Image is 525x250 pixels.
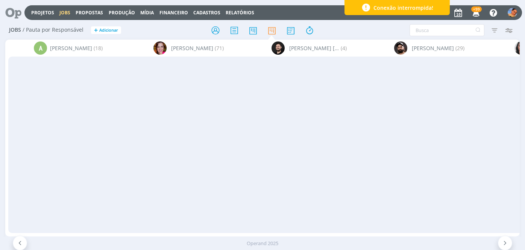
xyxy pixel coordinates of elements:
[159,9,188,16] a: Financeiro
[157,10,190,16] button: Financeiro
[468,6,483,20] button: +99
[508,8,517,17] img: L
[138,10,156,16] button: Mídia
[59,9,70,16] a: Jobs
[76,9,103,16] span: Propostas
[9,27,21,33] span: Jobs
[341,44,347,52] span: (4)
[191,10,223,16] button: Cadastros
[94,26,98,34] span: +
[507,6,517,19] button: L
[153,41,167,55] img: B
[455,44,464,52] span: (29)
[171,44,213,52] span: [PERSON_NAME]
[106,10,137,16] button: Produção
[412,44,454,52] span: [PERSON_NAME]
[99,28,118,33] span: Adicionar
[34,41,47,55] div: A
[215,44,224,52] span: (71)
[109,9,135,16] a: Produção
[23,27,83,33] span: / Pauta por Responsável
[193,9,220,16] span: Cadastros
[31,9,54,16] a: Projetos
[73,10,105,16] button: Propostas
[91,26,121,34] button: +Adicionar
[471,6,482,12] span: +99
[394,41,407,55] img: B
[289,44,339,52] span: [PERSON_NAME] [PERSON_NAME]
[272,41,285,55] img: B
[410,24,484,36] input: Busca
[226,9,254,16] a: Relatórios
[373,4,433,12] span: Conexão interrompida!
[50,44,92,52] span: [PERSON_NAME]
[29,10,56,16] button: Projetos
[140,9,154,16] a: Mídia
[57,10,73,16] button: Jobs
[94,44,103,52] span: (18)
[223,10,256,16] button: Relatórios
